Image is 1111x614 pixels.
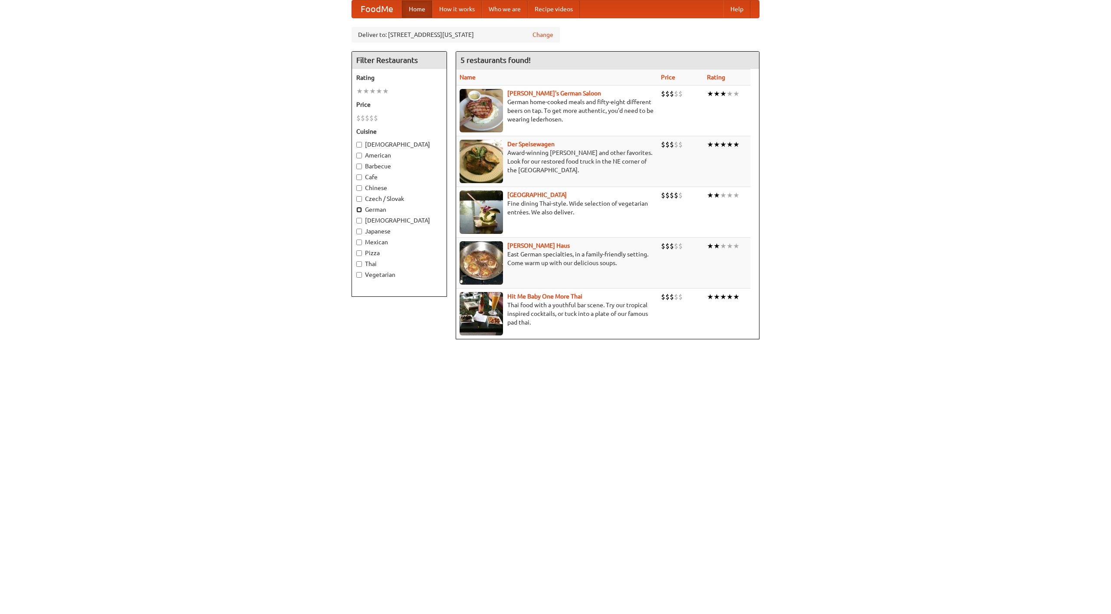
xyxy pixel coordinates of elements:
li: ★ [720,190,726,200]
li: $ [670,140,674,149]
li: ★ [713,89,720,99]
input: Czech / Slovak [356,196,362,202]
li: $ [365,113,369,123]
input: German [356,207,362,213]
input: Chinese [356,185,362,191]
a: Rating [707,74,725,81]
label: Chinese [356,184,442,192]
a: FoodMe [352,0,402,18]
h5: Cuisine [356,127,442,136]
img: satay.jpg [460,190,503,234]
label: Barbecue [356,162,442,171]
a: Home [402,0,432,18]
a: [GEOGRAPHIC_DATA] [507,191,567,198]
a: Der Speisewagen [507,141,555,148]
li: $ [678,241,683,251]
input: Vegetarian [356,272,362,278]
label: Czech / Slovak [356,194,442,203]
label: American [356,151,442,160]
img: babythai.jpg [460,292,503,335]
li: $ [661,241,665,251]
li: $ [661,140,665,149]
label: [DEMOGRAPHIC_DATA] [356,216,442,225]
img: kohlhaus.jpg [460,241,503,285]
a: Help [723,0,750,18]
li: $ [369,113,374,123]
label: Japanese [356,227,442,236]
a: Hit Me Baby One More Thai [507,293,582,300]
li: $ [665,292,670,302]
li: ★ [720,241,726,251]
label: Vegetarian [356,270,442,279]
a: Change [532,30,553,39]
li: $ [674,89,678,99]
li: $ [670,190,674,200]
p: German home-cooked meals and fifty-eight different beers on tap. To get more authentic, you'd nee... [460,98,654,124]
input: American [356,153,362,158]
input: Mexican [356,240,362,245]
input: Cafe [356,174,362,180]
p: Thai food with a youthful bar scene. Try our tropical inspired cocktails, or tuck into a plate of... [460,301,654,327]
div: Deliver to: [STREET_ADDRESS][US_STATE] [352,27,560,43]
li: $ [374,113,378,123]
li: ★ [733,241,740,251]
a: [PERSON_NAME]'s German Saloon [507,90,601,97]
li: $ [674,292,678,302]
input: [DEMOGRAPHIC_DATA] [356,142,362,148]
label: Cafe [356,173,442,181]
li: $ [665,241,670,251]
label: Pizza [356,249,442,257]
input: [DEMOGRAPHIC_DATA] [356,218,362,223]
li: ★ [720,292,726,302]
li: ★ [726,190,733,200]
a: [PERSON_NAME] Haus [507,242,570,249]
li: $ [674,140,678,149]
input: Pizza [356,250,362,256]
li: ★ [726,140,733,149]
li: ★ [726,89,733,99]
li: $ [670,292,674,302]
li: ★ [720,89,726,99]
a: How it works [432,0,482,18]
label: German [356,205,442,214]
li: ★ [720,140,726,149]
h4: Filter Restaurants [352,52,447,69]
li: $ [678,292,683,302]
label: Mexican [356,238,442,246]
li: $ [678,140,683,149]
a: Recipe videos [528,0,580,18]
input: Barbecue [356,164,362,169]
li: ★ [733,140,740,149]
li: ★ [726,241,733,251]
li: $ [674,190,678,200]
img: speisewagen.jpg [460,140,503,183]
li: ★ [363,86,369,96]
a: Price [661,74,675,81]
li: ★ [733,292,740,302]
ng-pluralize: 5 restaurants found! [460,56,531,64]
li: ★ [376,86,382,96]
li: ★ [707,241,713,251]
input: Japanese [356,229,362,234]
input: Thai [356,261,362,267]
li: ★ [733,190,740,200]
h5: Price [356,100,442,109]
li: $ [665,89,670,99]
li: $ [678,89,683,99]
li: $ [670,89,674,99]
li: $ [661,292,665,302]
p: Award-winning [PERSON_NAME] and other favorites. Look for our restored food truck in the NE corne... [460,148,654,174]
p: East German specialties, in a family-friendly setting. Come warm up with our delicious soups. [460,250,654,267]
li: ★ [369,86,376,96]
p: Fine dining Thai-style. Wide selection of vegetarian entrées. We also deliver. [460,199,654,217]
img: esthers.jpg [460,89,503,132]
li: $ [661,190,665,200]
li: ★ [726,292,733,302]
li: ★ [707,140,713,149]
li: ★ [713,140,720,149]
